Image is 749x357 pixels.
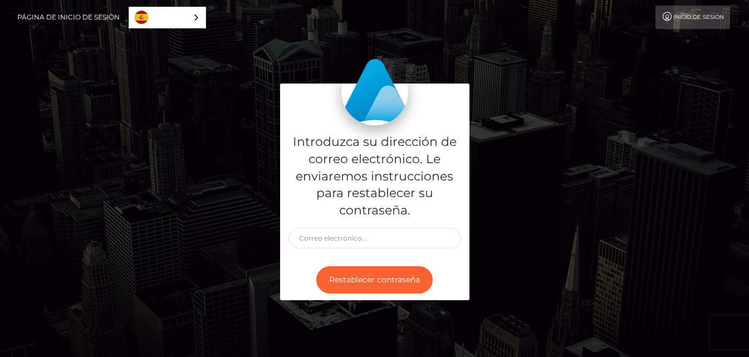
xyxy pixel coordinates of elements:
a: Español [129,7,205,28]
div: Language [129,7,206,28]
aside: Language selected: Español [129,7,206,28]
input: Correo electrónico... [288,228,461,248]
img: MassPay Login [341,58,408,125]
h5: Introduzca su dirección de correo electrónico. Le enviaremos instrucciones para restablecer su co... [288,134,461,219]
button: Restablecer contraseña [316,266,433,294]
a: Página de inicio de sesión [17,6,120,29]
a: Inicio de sesión [655,6,730,29]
